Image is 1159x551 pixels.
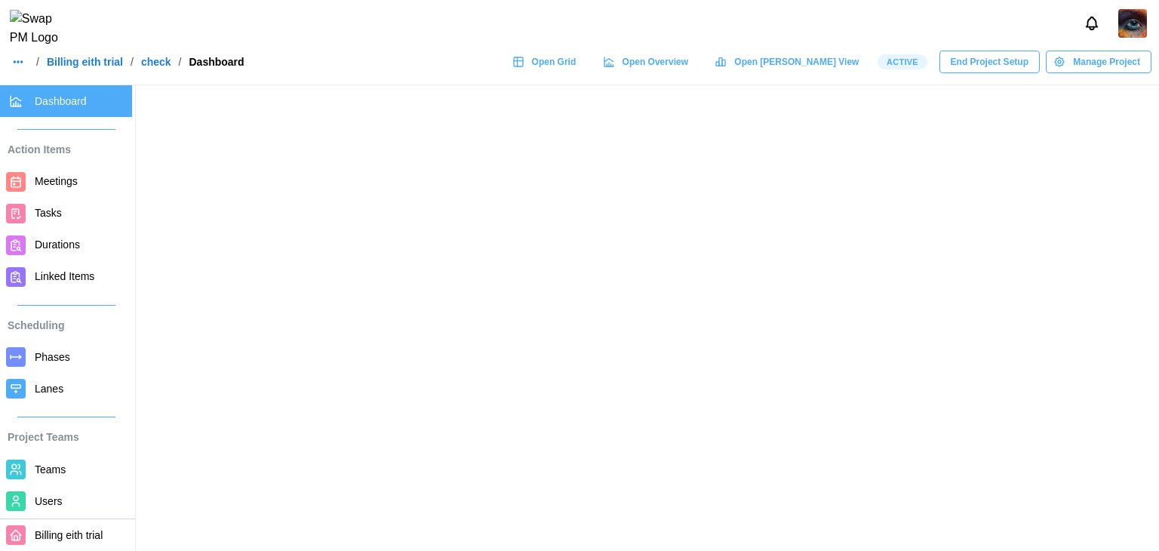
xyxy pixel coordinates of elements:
[10,10,71,48] img: Swap PM Logo
[35,207,62,219] span: Tasks
[189,57,244,67] div: Dashboard
[36,57,39,67] div: /
[35,239,80,251] span: Durations
[707,51,870,73] a: Open [PERSON_NAME] View
[623,51,688,72] span: Open Overview
[887,55,918,69] span: Active
[35,270,94,282] span: Linked Items
[1118,9,1147,38] img: 2Q==
[951,51,1028,72] span: End Project Setup
[734,51,859,72] span: Open [PERSON_NAME] View
[35,463,66,476] span: Teams
[141,57,171,67] a: check
[47,57,123,67] a: Billing eith trial
[532,51,576,72] span: Open Grid
[35,529,103,541] span: Billing eith trial
[179,57,182,67] div: /
[1079,11,1105,36] button: Notifications
[35,95,87,107] span: Dashboard
[504,51,587,73] a: Open Grid
[35,495,63,507] span: Users
[1118,9,1147,38] a: Zulqarnain Khalil
[131,57,134,67] div: /
[35,351,70,363] span: Phases
[1046,51,1151,73] button: Manage Project
[35,383,63,395] span: Lanes
[939,51,1040,73] button: End Project Setup
[595,51,699,73] a: Open Overview
[1073,51,1140,72] span: Manage Project
[35,175,78,187] span: Meetings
